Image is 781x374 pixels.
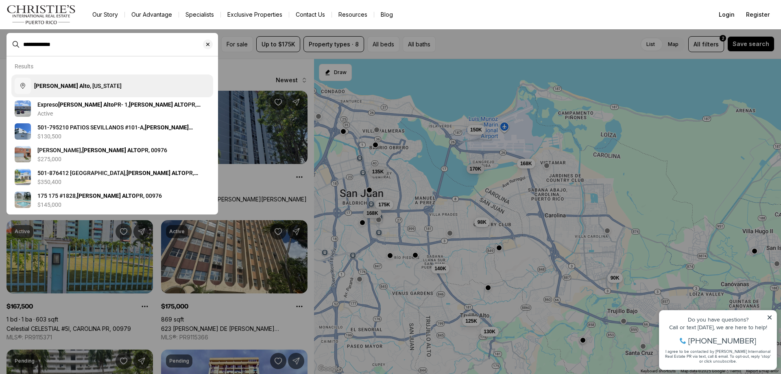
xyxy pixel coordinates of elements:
[10,50,116,66] span: I agree to be contacted by [PERSON_NAME] International Real Estate PR via text, call & email. To ...
[37,192,162,199] span: 175 175 #1828, PR, 00976
[179,9,220,20] a: Specialists
[58,101,114,108] b: [PERSON_NAME] Alto
[332,9,374,20] a: Resources
[37,201,61,208] p: $145,000
[746,11,770,18] span: Register
[719,11,735,18] span: Login
[34,83,122,89] span: , [US_STATE]
[374,9,399,20] a: Blog
[37,133,61,140] p: $130,500
[15,63,33,70] p: Results
[37,156,61,162] p: $275,000
[11,120,213,143] a: View details: 501-795210 PATIOS SEVILLANOS #101-A
[221,9,289,20] a: Exclusive Properties
[9,18,118,24] div: Do you have questions?
[11,188,213,211] a: View details: 175 175 #1828
[11,166,213,188] a: View details: 501-876412 ESTANCIAS DEL BOSQUE 610
[125,9,179,20] a: Our Advantage
[37,110,53,117] p: Active
[86,9,124,20] a: Our Story
[37,170,198,184] span: 501-876412 [GEOGRAPHIC_DATA], PR, 00976
[37,101,201,116] span: Expreso PR- 1, PR, 00976
[37,124,193,139] span: 501-795210 PATIOS SEVILLANOS #101-A, PR, 00976
[129,101,188,108] b: [PERSON_NAME] ALTO
[37,179,61,185] p: $350,400
[127,170,185,176] b: [PERSON_NAME] ALTO
[11,143,213,166] a: View details: Mirasol MIRASOL
[289,9,332,20] button: Contact Us
[77,192,136,199] b: [PERSON_NAME] ALTO
[203,33,218,55] button: Clear search input
[37,147,167,153] span: [PERSON_NAME], PR, 00976
[34,83,90,89] b: [PERSON_NAME] Alto
[741,7,774,23] button: Register
[7,5,76,24] img: logo
[9,26,118,32] div: Call or text [DATE], we are here to help!
[33,38,101,46] span: [PHONE_NUMBER]
[11,74,213,97] button: [PERSON_NAME] Alto, [US_STATE]
[714,7,740,23] button: Login
[11,97,213,120] a: View details: Expreso Trujillo Alto PR- 1
[82,147,141,153] b: [PERSON_NAME] ALTO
